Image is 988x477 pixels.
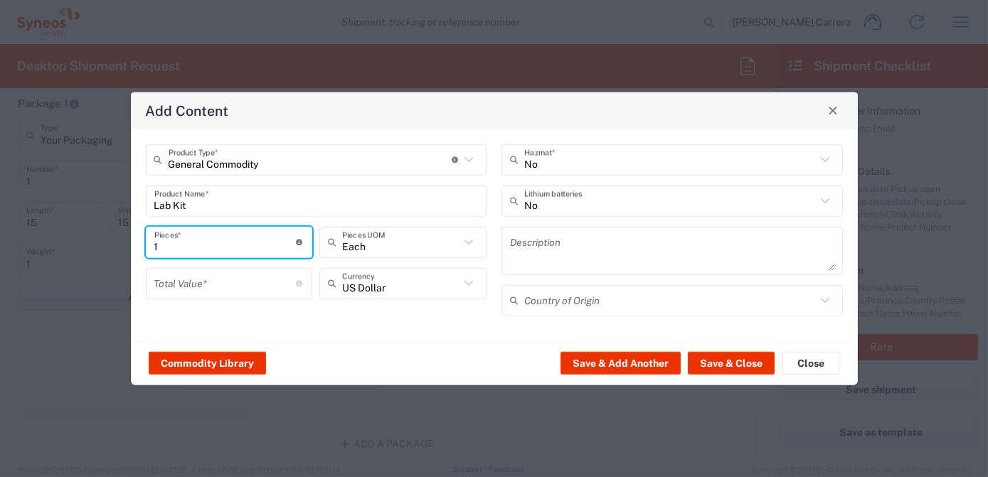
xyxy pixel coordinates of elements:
button: Commodity Library [149,352,266,375]
h4: Add Content [145,100,228,121]
button: Save & Close [688,352,775,375]
button: Close [823,100,843,120]
button: Close [782,352,839,375]
button: Save & Add Another [561,352,681,375]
